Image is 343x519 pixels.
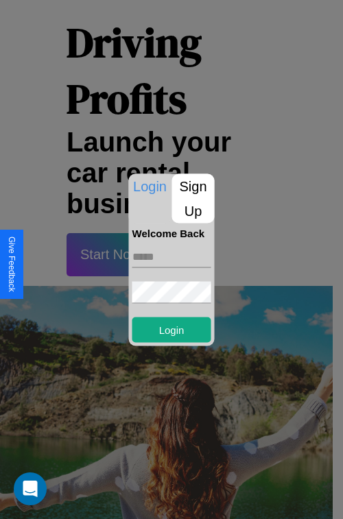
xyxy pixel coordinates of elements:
p: Login [129,173,171,198]
p: Sign Up [172,173,215,223]
div: Open Intercom Messenger [14,472,47,505]
button: Login [132,317,211,342]
h4: Welcome Back [132,227,211,239]
div: Give Feedback [7,237,16,292]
